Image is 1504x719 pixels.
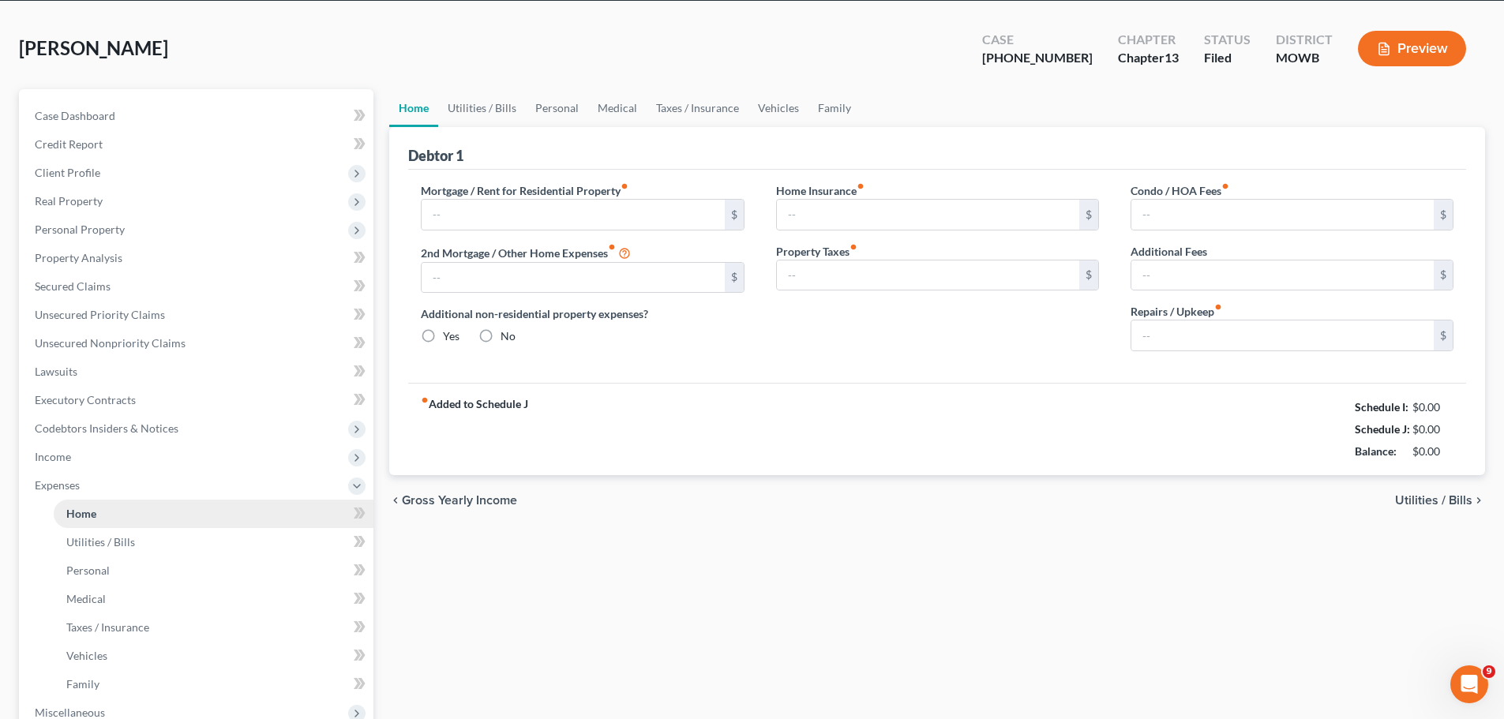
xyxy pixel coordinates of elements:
input: -- [1131,200,1434,230]
span: Executory Contracts [35,393,136,406]
div: Chapter [1118,31,1179,49]
a: Utilities / Bills [438,89,526,127]
span: Unsecured Priority Claims [35,308,165,321]
span: Client Profile [35,166,100,179]
span: Miscellaneous [35,706,105,719]
input: -- [777,200,1079,230]
div: Case [982,31,1093,49]
span: Utilities / Bills [1395,494,1472,507]
span: 9 [1483,665,1495,678]
div: Chapter [1118,49,1179,67]
input: -- [422,263,724,293]
div: $ [1434,200,1453,230]
span: Personal Property [35,223,125,236]
button: Utilities / Bills chevron_right [1395,494,1485,507]
a: Taxes / Insurance [647,89,748,127]
strong: Schedule J: [1355,422,1410,436]
input: -- [1131,260,1434,290]
a: Home [54,500,373,528]
a: Vehicles [748,89,808,127]
input: -- [422,200,724,230]
i: fiber_manual_record [421,396,429,404]
span: Real Property [35,194,103,208]
a: Unsecured Nonpriority Claims [22,329,373,358]
a: Family [808,89,861,127]
div: Filed [1204,49,1251,67]
label: Home Insurance [776,182,865,199]
span: Secured Claims [35,279,111,293]
label: Condo / HOA Fees [1131,182,1229,199]
span: Family [66,677,99,691]
a: Taxes / Insurance [54,613,373,642]
div: Status [1204,31,1251,49]
span: Utilities / Bills [66,535,135,549]
a: Unsecured Priority Claims [22,301,373,329]
div: $ [725,263,744,293]
a: Personal [526,89,588,127]
a: Secured Claims [22,272,373,301]
span: Property Analysis [35,251,122,264]
span: 13 [1165,50,1179,65]
label: Additional Fees [1131,243,1207,260]
label: Mortgage / Rent for Residential Property [421,182,628,199]
input: -- [777,260,1079,290]
iframe: Intercom live chat [1450,665,1488,703]
input: -- [1131,320,1434,350]
span: Home [66,507,96,520]
label: 2nd Mortgage / Other Home Expenses [421,243,631,262]
span: Unsecured Nonpriority Claims [35,336,186,350]
div: $0.00 [1412,444,1454,459]
div: District [1276,31,1333,49]
div: Debtor 1 [408,146,463,165]
span: Expenses [35,478,80,492]
label: Additional non-residential property expenses? [421,305,744,322]
div: $ [1079,260,1098,290]
i: fiber_manual_record [1221,182,1229,190]
i: fiber_manual_record [857,182,865,190]
div: [PHONE_NUMBER] [982,49,1093,67]
i: chevron_left [389,494,402,507]
span: [PERSON_NAME] [19,36,168,59]
a: Family [54,670,373,698]
div: $0.00 [1412,399,1454,415]
div: $0.00 [1412,421,1454,437]
i: fiber_manual_record [850,243,857,251]
span: Codebtors Insiders & Notices [35,421,178,435]
a: Credit Report [22,130,373,159]
span: Medical [66,592,106,605]
strong: Schedule I: [1355,400,1408,414]
div: $ [1079,200,1098,230]
label: Property Taxes [776,243,857,260]
a: Personal [54,556,373,585]
span: Credit Report [35,137,103,151]
span: Gross Yearly Income [402,494,517,507]
a: Vehicles [54,642,373,670]
span: Income [35,450,71,463]
strong: Balance: [1355,444,1397,458]
label: No [501,328,516,344]
a: Medical [54,585,373,613]
span: Taxes / Insurance [66,620,149,634]
a: Lawsuits [22,358,373,386]
a: Utilities / Bills [54,528,373,556]
a: Property Analysis [22,244,373,272]
div: $ [1434,260,1453,290]
strong: Added to Schedule J [421,396,528,462]
div: MOWB [1276,49,1333,67]
span: Personal [66,564,110,577]
div: $ [1434,320,1453,350]
a: Medical [588,89,647,127]
label: Repairs / Upkeep [1131,303,1222,320]
a: Home [389,89,438,127]
i: fiber_manual_record [1214,303,1222,311]
a: Case Dashboard [22,102,373,130]
i: chevron_right [1472,494,1485,507]
i: fiber_manual_record [608,243,616,251]
span: Case Dashboard [35,109,115,122]
span: Vehicles [66,649,107,662]
label: Yes [443,328,459,344]
span: Lawsuits [35,365,77,378]
button: Preview [1358,31,1466,66]
button: chevron_left Gross Yearly Income [389,494,517,507]
div: $ [725,200,744,230]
